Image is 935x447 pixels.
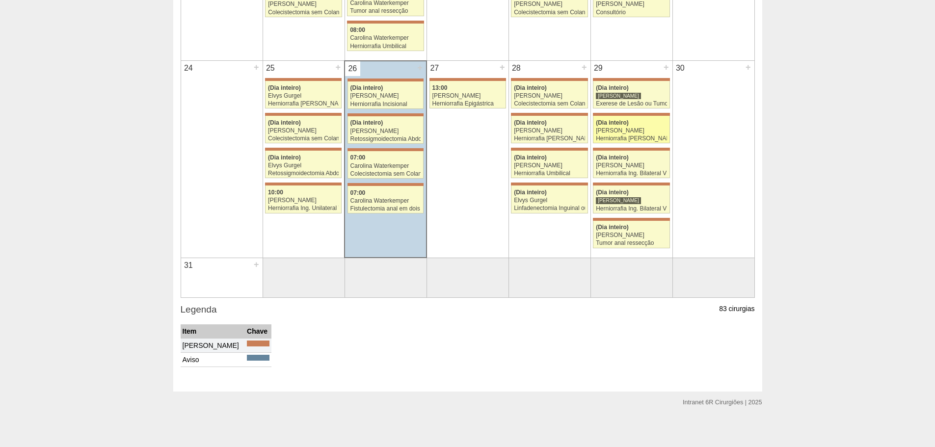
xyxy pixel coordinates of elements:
div: 31 [181,258,196,273]
div: 28 [509,61,524,76]
div: Key: Maria Braido [593,183,669,185]
div: [PERSON_NAME] [596,232,667,238]
div: Consultório [596,9,667,16]
div: Retossigmoidectomia Abdominal VL [350,136,421,142]
div: Key: Maria Braido [265,113,342,116]
th: Chave [245,324,271,339]
div: Key: Maria Braido [593,113,669,116]
div: Herniorrafia Ing. Bilateral VL [596,170,667,177]
a: (Dia inteiro) Elvys Gurgel Retossigmoidectomia Abdominal [265,151,342,178]
span: 07:00 [350,189,366,196]
div: Herniorrafia [PERSON_NAME] [268,101,339,107]
div: 29 [591,61,606,76]
div: Key: Maria Braido [511,78,588,81]
div: Herniorrafia Incisional [350,101,421,107]
span: (Dia inteiro) [596,154,629,161]
a: (Dia inteiro) [PERSON_NAME] Herniorrafia Ing. Bilateral VL [593,151,669,178]
a: 07:00 Carolina Waterkemper Colecistectomia sem Colangiografia VL [347,151,424,179]
a: (Dia inteiro) [PERSON_NAME] Herniorrafia Incisional [347,81,424,109]
div: Tumor anal ressecção [596,240,667,246]
span: (Dia inteiro) [596,224,629,231]
div: Carolina Waterkemper [350,163,421,169]
div: Key: Aviso [247,355,269,361]
div: Key: Maria Braido [511,183,588,185]
div: [PERSON_NAME] [596,128,667,134]
span: (Dia inteiro) [596,119,629,126]
span: (Dia inteiro) [596,189,629,196]
div: [PERSON_NAME] [514,162,585,169]
span: (Dia inteiro) [268,154,301,161]
div: [PERSON_NAME] [350,128,421,134]
div: 26 [345,61,360,76]
div: Linfadenectomia Inguinal ou Íliaca [514,205,585,211]
span: (Dia inteiro) [514,84,547,91]
div: 27 [427,61,442,76]
div: Carolina Waterkemper [350,35,421,41]
div: [PERSON_NAME] [432,93,503,99]
div: Key: Maria Braido [511,113,588,116]
div: [PERSON_NAME] [268,197,339,204]
div: Key: Maria Braido [265,78,342,81]
div: Key: Maria Braido [429,78,506,81]
div: [PERSON_NAME] [596,197,641,204]
td: Aviso [181,352,245,367]
div: Key: Maria Braido [347,183,424,186]
div: Key: Maria Braido [347,113,424,116]
div: Key: Maria Braido [347,148,424,151]
div: Exerese de Lesão ou Tumor de Pele [596,101,667,107]
div: Key: Maria Braido [247,341,269,346]
div: [PERSON_NAME] [514,1,585,7]
div: Colecistectomia sem Colangiografia VL [268,9,339,16]
span: 10:00 [268,189,283,196]
div: 30 [673,61,688,76]
div: Key: Maria Braido [265,148,342,151]
div: Herniorrafia [PERSON_NAME] [514,135,585,142]
div: [PERSON_NAME] [596,92,641,100]
div: Herniorrafia [PERSON_NAME] [596,135,667,142]
td: [PERSON_NAME] [181,338,245,352]
div: Carolina Waterkemper [350,198,421,204]
a: (Dia inteiro) [PERSON_NAME] Herniorrafia [PERSON_NAME] [593,116,669,143]
div: Colecistectomia sem Colangiografia VL [268,135,339,142]
a: 13:00 [PERSON_NAME] Herniorrafia Epigástrica [429,81,506,108]
div: Fistulectomia anal em dois tempos [350,206,421,212]
div: + [580,61,588,74]
div: + [498,61,507,74]
div: Herniorrafia Ing. Bilateral VL [596,206,667,212]
div: [PERSON_NAME] [596,162,667,169]
div: + [252,258,261,271]
a: (Dia inteiro) [PERSON_NAME] Tumor anal ressecção [593,221,669,248]
div: [PERSON_NAME] [268,1,339,7]
div: + [744,61,752,74]
div: [PERSON_NAME] [514,128,585,134]
a: (Dia inteiro) [PERSON_NAME] Colecistectomia sem Colangiografia VL [265,116,342,143]
span: (Dia inteiro) [350,119,383,126]
a: (Dia inteiro) [PERSON_NAME] Colecistectomia sem Colangiografia VL [511,81,588,108]
div: 25 [263,61,278,76]
div: Key: Maria Braido [265,183,342,185]
h3: Legenda [181,303,755,317]
a: (Dia inteiro) [PERSON_NAME] Herniorrafia Umbilical [511,151,588,178]
a: 10:00 [PERSON_NAME] Herniorrafia Ing. Unilateral VL [265,185,342,213]
div: Herniorrafia Ing. Unilateral VL [268,205,339,211]
div: Key: Maria Braido [511,148,588,151]
div: [PERSON_NAME] [596,1,667,7]
div: Key: Maria Braido [347,79,424,81]
div: Key: Maria Braido [593,148,669,151]
span: (Dia inteiro) [514,119,547,126]
a: (Dia inteiro) [PERSON_NAME] Exerese de Lesão ou Tumor de Pele [593,81,669,108]
span: (Dia inteiro) [268,84,301,91]
a: (Dia inteiro) [PERSON_NAME] Herniorrafia Ing. Bilateral VL [593,185,669,213]
div: Elvys Gurgel [514,197,585,204]
th: Item [181,324,245,339]
p: 83 cirurgias [719,304,754,314]
div: Colecistectomia sem Colangiografia VL [350,171,421,177]
div: Elvys Gurgel [268,93,339,99]
span: (Dia inteiro) [268,119,301,126]
div: [PERSON_NAME] [350,93,421,99]
div: Colecistectomia sem Colangiografia VL [514,101,585,107]
div: 24 [181,61,196,76]
div: + [416,61,424,74]
div: + [252,61,261,74]
span: 07:00 [350,154,366,161]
